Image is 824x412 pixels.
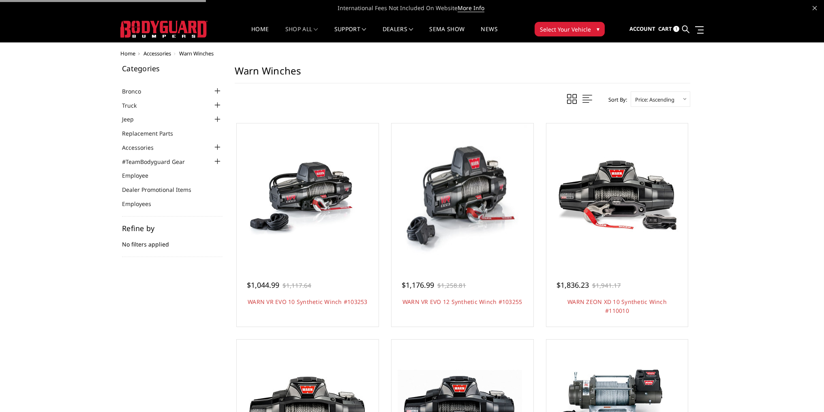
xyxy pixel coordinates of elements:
[629,25,655,32] span: Account
[429,26,464,42] a: SEMA Show
[122,65,223,72] h5: Categories
[122,185,201,194] a: Dealer Promotional Items
[535,22,605,36] button: Select Your Vehicle
[283,281,311,289] span: $1,117.64
[592,281,621,289] span: $1,941.17
[658,18,679,40] a: Cart 1
[383,26,413,42] a: Dealers
[567,298,667,314] a: WARN ZEON XD 10 Synthetic Winch #110010
[394,125,531,263] a: WARN VR EVO 12 Synthetic Winch #103255 WARN VR EVO 12 Synthetic Winch #103255
[122,115,144,123] a: Jeep
[122,171,158,180] a: Employee
[597,25,599,33] span: ▾
[402,298,522,306] a: WARN VR EVO 12 Synthetic Winch #103255
[247,280,279,290] span: $1,044.99
[122,129,183,138] a: Replacement Parts
[120,50,135,57] a: Home
[122,157,195,166] a: #TeamBodyguard Gear
[248,298,368,306] a: WARN VR EVO 10 Synthetic Winch #103253
[239,125,377,263] a: WARN VR EVO 10 Synthetic Winch #103253 WARN VR EVO 10 Synthetic Winch #103253
[548,125,686,263] a: WARN ZEON XD 10 Synthetic Winch #110010 WARN ZEON XD 10 Synthetic Winch #110010
[673,26,679,32] span: 1
[402,280,434,290] span: $1,176.99
[540,25,591,34] span: Select Your Vehicle
[120,21,208,38] img: BODYGUARD BUMPERS
[658,25,672,32] span: Cart
[122,143,164,152] a: Accessories
[604,93,627,106] label: Sort By:
[334,26,366,42] a: Support
[251,26,269,42] a: Home
[122,87,151,96] a: Bronco
[235,65,690,83] h1: Warn Winches
[122,225,223,232] h5: Refine by
[122,101,147,110] a: Truck
[179,50,214,57] span: Warn Winches
[285,26,318,42] a: shop all
[394,125,531,263] img: WARN VR EVO 12 Synthetic Winch #103255
[243,148,372,240] img: WARN VR EVO 10 Synthetic Winch #103253
[143,50,171,57] a: Accessories
[458,4,484,12] a: More Info
[556,280,589,290] span: $1,836.23
[437,281,466,289] span: $1,258.81
[122,225,223,257] div: No filters applied
[481,26,497,42] a: News
[122,200,161,208] a: Employees
[629,18,655,40] a: Account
